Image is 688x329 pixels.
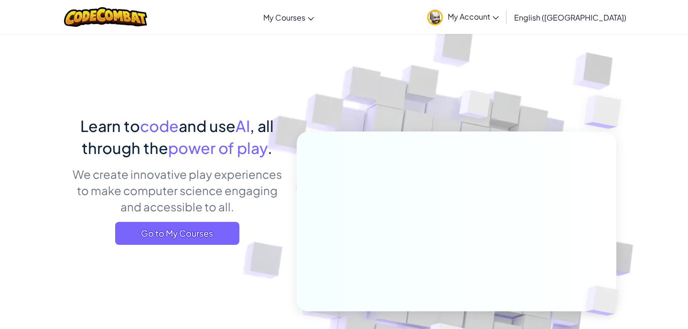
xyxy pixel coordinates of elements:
[140,116,179,135] span: code
[258,4,319,30] a: My Courses
[115,222,239,245] a: Go to My Courses
[441,71,510,143] img: Overlap cubes
[236,116,250,135] span: AI
[422,2,504,32] a: My Account
[64,7,148,27] img: CodeCombat logo
[509,4,631,30] a: English ([GEOGRAPHIC_DATA])
[179,116,236,135] span: and use
[268,138,272,157] span: .
[514,12,626,22] span: English ([GEOGRAPHIC_DATA])
[72,166,282,215] p: We create innovative play experiences to make computer science engaging and accessible to all.
[565,72,648,153] img: Overlap cubes
[263,12,305,22] span: My Courses
[80,116,140,135] span: Learn to
[168,138,268,157] span: power of play
[427,10,443,25] img: avatar
[448,11,499,22] span: My Account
